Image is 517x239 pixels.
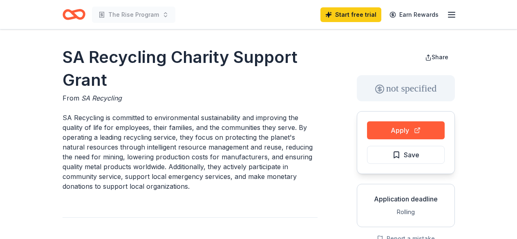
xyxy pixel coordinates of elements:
span: SA Recycling [81,94,122,102]
div: Rolling [364,207,448,217]
span: Save [404,150,419,160]
button: The Rise Program [92,7,175,23]
span: The Rise Program [108,10,159,20]
p: SA Recycling is committed to environmental sustainability and improving the quality of life for e... [63,113,318,191]
a: Start free trial [320,7,381,22]
h1: SA Recycling Charity Support Grant [63,46,318,92]
button: Apply [367,121,445,139]
div: not specified [357,75,455,101]
a: Earn Rewards [385,7,443,22]
span: Share [432,54,448,60]
a: Home [63,5,85,24]
div: Application deadline [364,194,448,204]
button: Save [367,146,445,164]
button: Share [419,49,455,65]
div: From [63,93,318,103]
